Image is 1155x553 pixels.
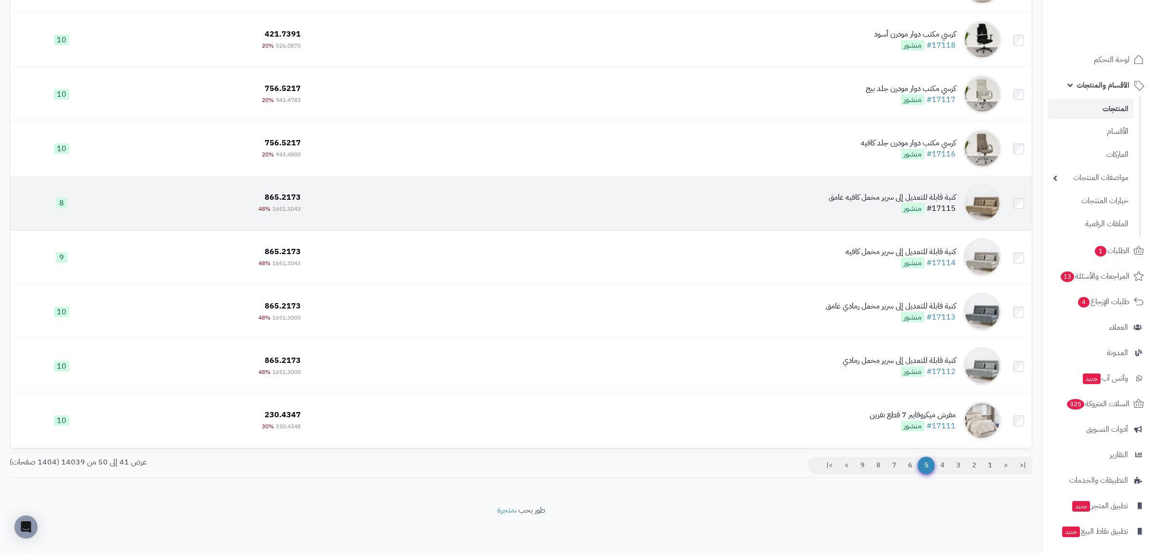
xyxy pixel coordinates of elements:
[1094,53,1129,66] span: لوحة التحكم
[838,457,855,474] a: >
[258,205,270,213] span: 48%
[1048,121,1133,142] a: الأقسام
[1048,443,1149,466] a: التقارير
[926,311,956,323] a: #17113
[54,89,69,100] span: 10
[262,422,274,431] span: 30%
[901,203,924,214] span: منشور
[1048,341,1149,364] a: المدونة
[1078,297,1090,308] span: 4
[1048,48,1149,71] a: لوحة التحكم
[963,347,1001,386] img: كنبة قابلة للتعديل إلى سرير مخمل رمادي
[276,150,301,159] span: 943.4800
[1061,271,1074,282] span: 13
[265,28,301,40] span: 421.7391
[1048,265,1149,288] a: المراجعات والأسئلة13
[1067,399,1084,410] span: 325
[265,409,301,421] span: 230.4347
[265,300,301,312] span: 865.2173
[963,75,1001,114] img: كرسي مكتب دوار مودرن جلد بيج
[901,257,924,268] span: منشور
[926,39,956,51] a: #17118
[934,457,950,474] a: 4
[1060,270,1129,283] span: المراجعات والأسئلة
[820,457,839,474] a: >|
[1048,418,1149,441] a: أدوات التسويق
[901,421,924,431] span: منشور
[926,148,956,160] a: #17116
[870,410,956,421] div: مفرش ميكروفايبر 7 قطع نفرين
[1061,525,1128,538] span: تطبيق نقاط البيع
[874,29,956,40] div: كرسي مكتب دوار مودرن أسود
[902,457,918,474] a: 6
[1048,494,1149,517] a: تطبيق المتجرجديد
[886,457,902,474] a: 7
[276,422,301,431] span: 330.4348
[926,94,956,105] a: #17117
[1048,239,1149,262] a: الطلبات1
[258,368,270,376] span: 48%
[265,83,301,94] span: 756.5217
[1048,392,1149,415] a: السلات المتروكة325
[926,420,956,432] a: #17111
[272,259,301,268] span: 1651.3043
[963,129,1001,168] img: كرسي مكتب دوار مودرن جلد كافيه
[56,198,67,208] span: 8
[54,35,69,45] span: 10
[854,457,871,474] a: 9
[926,203,956,214] a: #17115
[262,96,274,104] span: 20%
[870,457,886,474] a: 8
[826,301,956,312] div: كنبة قابلة للتعديل إلى سرير مخمل رمادي غامق
[1107,346,1128,360] span: المدونة
[1082,372,1128,385] span: وآتس آب
[276,41,301,50] span: 526.0870
[963,21,1001,59] img: كرسي مكتب دوار مودرن أسود
[950,457,966,474] a: 3
[901,366,924,377] span: منشور
[1062,527,1080,537] span: جديد
[2,457,521,468] div: عرض 41 إلى 50 من 14039 (1404 صفحات)
[258,313,270,322] span: 48%
[1069,474,1128,487] span: التطبيقات والخدمات
[265,246,301,257] span: 865.2173
[56,252,67,263] span: 9
[1048,191,1133,211] a: خيارات المنتجات
[54,307,69,317] span: 10
[276,96,301,104] span: 943.4783
[901,149,924,159] span: منشور
[272,205,301,213] span: 1651.3043
[54,361,69,372] span: 10
[1048,367,1149,390] a: وآتس آبجديد
[861,138,956,149] div: كرسي مكتب دوار مودرن جلد كافيه
[1048,99,1133,119] a: المنتجات
[1109,321,1128,334] span: العملاء
[497,504,514,516] a: متجرة
[1094,244,1129,257] span: الطلبات
[926,257,956,269] a: #17114
[1048,167,1133,188] a: مواصفات المنتجات
[1048,469,1149,492] a: التطبيقات والخدمات
[963,293,1001,331] img: كنبة قابلة للتعديل إلى سرير مخمل رمادي غامق
[265,355,301,366] span: 865.2173
[963,401,1001,440] img: مفرش ميكروفايبر 7 قطع نفرين
[1048,316,1149,339] a: العملاء
[1095,246,1106,257] span: 1
[901,40,924,51] span: منشور
[1048,144,1133,165] a: الماركات
[982,457,998,474] a: 1
[54,143,69,154] span: 10
[265,137,301,149] span: 756.5217
[1048,290,1149,313] a: طلبات الإرجاع4
[926,366,956,377] a: #17112
[1090,27,1146,47] img: logo-2.png
[966,457,982,474] a: 2
[846,246,956,257] div: كنبة قابلة للتعديل إلى سرير مخمل كافيه
[262,150,274,159] span: 20%
[1072,501,1090,512] span: جديد
[258,259,270,268] span: 48%
[1086,423,1128,436] span: أدوات التسويق
[272,368,301,376] span: 1651.3000
[963,184,1001,222] img: كنبة قابلة للتعديل إلى سرير مخمل كافيه غامق
[1048,520,1149,543] a: تطبيق نقاط البيعجديد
